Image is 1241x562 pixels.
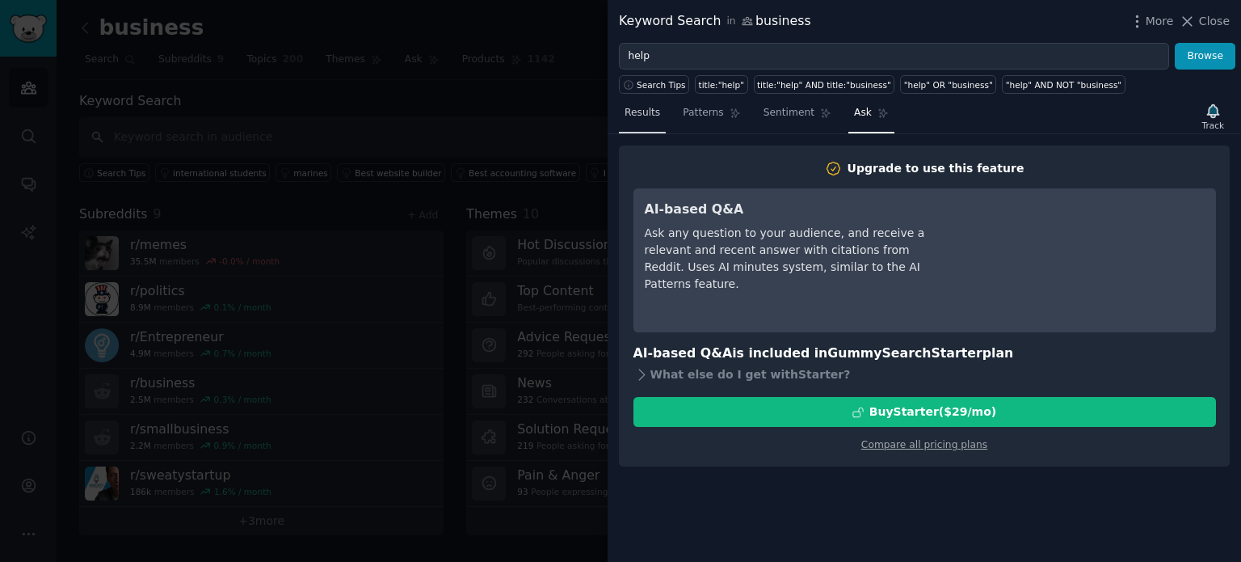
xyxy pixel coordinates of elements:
[1002,75,1125,94] a: "help" AND NOT "business"
[1129,13,1174,30] button: More
[1006,79,1121,91] div: "help" AND NOT "business"
[854,106,872,120] span: Ask
[619,75,689,94] button: Search Tips
[625,106,660,120] span: Results
[637,79,686,91] span: Search Tips
[827,345,982,361] span: GummySearch Starter
[764,106,814,120] span: Sentiment
[1202,120,1224,131] div: Track
[619,43,1169,70] input: Try a keyword related to your business
[754,75,895,94] a: title:"help" AND title:"business"
[677,100,746,133] a: Patterns
[1175,43,1235,70] button: Browse
[848,100,894,133] a: Ask
[900,75,996,94] a: "help" OR "business"
[619,11,811,32] div: Keyword Search business
[633,363,1216,386] div: What else do I get with Starter ?
[645,200,940,220] h3: AI-based Q&A
[619,100,666,133] a: Results
[848,160,1024,177] div: Upgrade to use this feature
[726,15,735,29] span: in
[1179,13,1230,30] button: Close
[1146,13,1174,30] span: More
[1197,99,1230,133] button: Track
[904,79,993,91] div: "help" OR "business"
[869,404,996,420] div: Buy Starter ($ 29 /mo )
[695,75,747,94] a: title:"help"
[699,79,744,91] div: title:"help"
[633,344,1216,364] h3: AI-based Q&A is included in plan
[861,439,987,450] a: Compare all pricing plans
[758,100,837,133] a: Sentiment
[683,106,723,120] span: Patterns
[633,397,1216,427] button: BuyStarter($29/mo)
[645,225,940,293] div: Ask any question to your audience, and receive a relevant and recent answer with citations from R...
[1199,13,1230,30] span: Close
[757,79,891,91] div: title:"help" AND title:"business"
